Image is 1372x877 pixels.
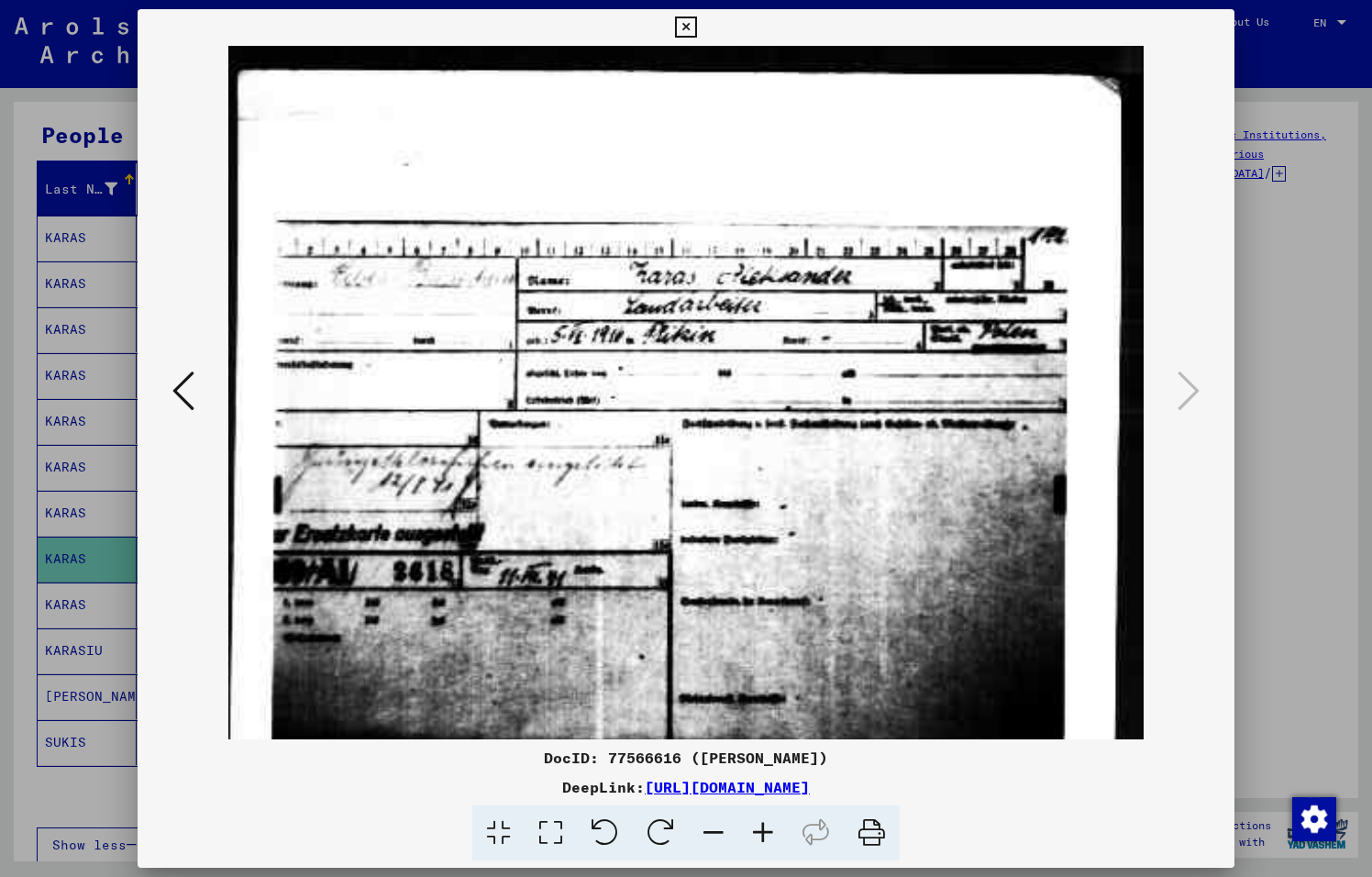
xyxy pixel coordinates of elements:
div: DocID: 77566616 ([PERSON_NAME]) [138,747,1235,769]
div: DeepLink: [138,776,1235,798]
img: Change consent [1292,797,1336,841]
div: Change consent [1291,796,1335,840]
a: [URL][DOMAIN_NAME] [645,778,810,796]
